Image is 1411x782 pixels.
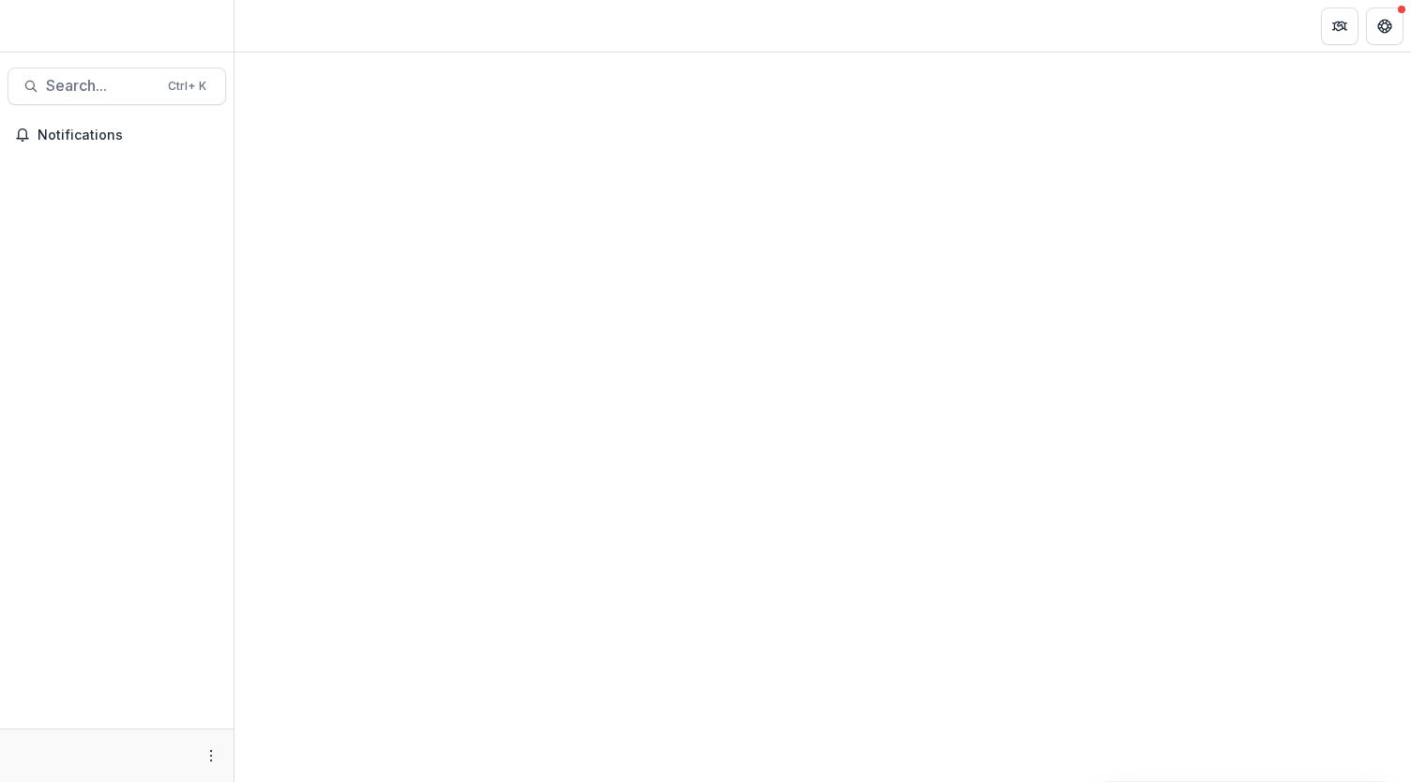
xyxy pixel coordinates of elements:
button: Get Help [1366,8,1403,45]
span: Notifications [38,128,219,143]
div: Ctrl + K [164,76,210,97]
button: Partners [1321,8,1358,45]
button: Notifications [8,120,226,150]
nav: breadcrumb [242,12,322,39]
button: More [200,744,222,767]
span: Search... [46,77,157,95]
button: Search... [8,68,226,105]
